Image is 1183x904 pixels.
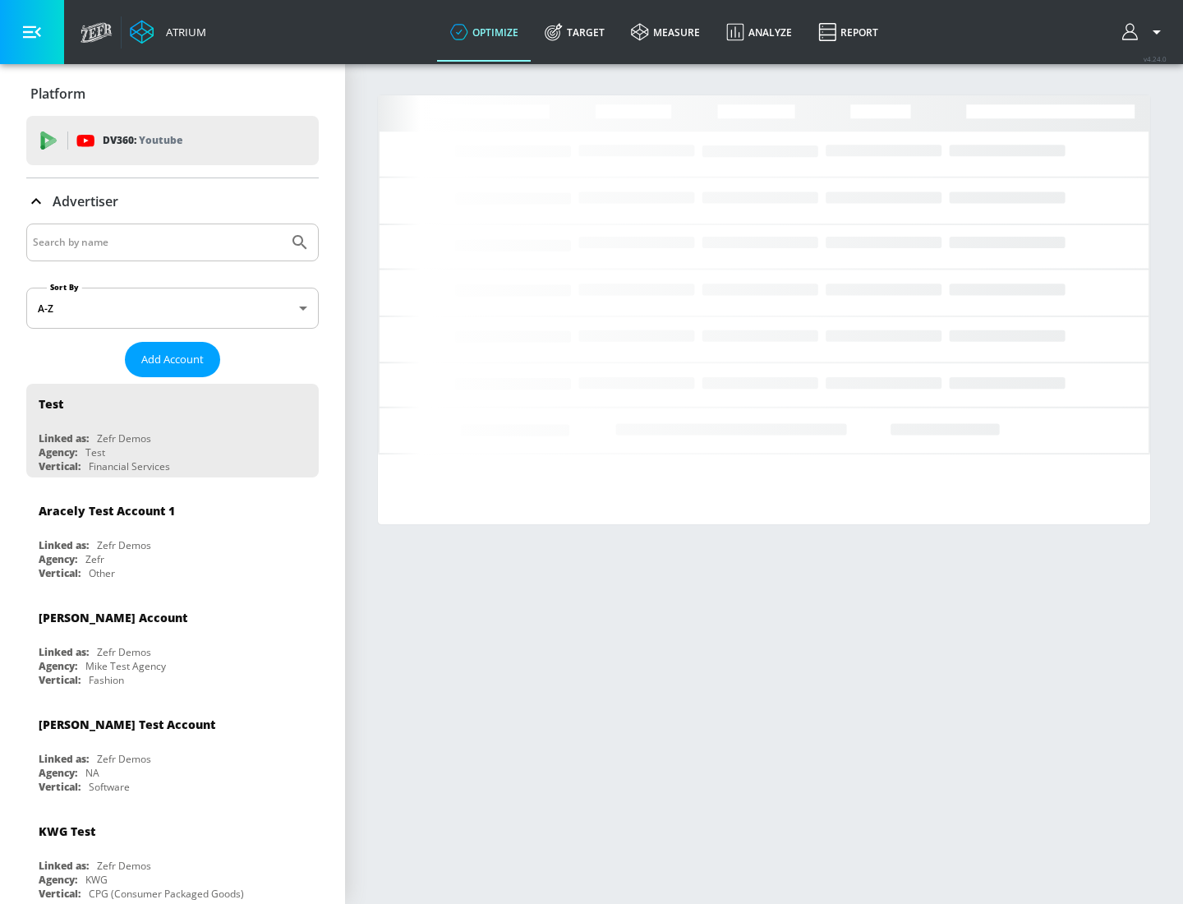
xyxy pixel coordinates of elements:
div: A-Z [26,288,319,329]
div: Test [39,396,63,412]
div: Vertical: [39,566,81,580]
span: Add Account [141,350,204,369]
div: Fashion [89,673,124,687]
a: Target [532,2,618,62]
p: DV360: [103,131,182,150]
p: Platform [30,85,85,103]
div: Vertical: [39,673,81,687]
div: [PERSON_NAME] Test Account [39,717,215,732]
div: Linked as: [39,752,89,766]
div: Advertiser [26,178,319,224]
div: Agency: [39,552,77,566]
a: Atrium [130,20,206,44]
div: NA [85,766,99,780]
div: Agency: [39,445,77,459]
div: Linked as: [39,538,89,552]
div: Agency: [39,766,77,780]
div: Platform [26,71,319,117]
div: TestLinked as:Zefr DemosAgency:TestVertical:Financial Services [26,384,319,477]
a: optimize [437,2,532,62]
div: Vertical: [39,780,81,794]
div: Zefr [85,552,104,566]
div: [PERSON_NAME] AccountLinked as:Zefr DemosAgency:Mike Test AgencyVertical:Fashion [26,597,319,691]
div: KWG Test [39,823,95,839]
a: measure [618,2,713,62]
div: Zefr Demos [97,859,151,873]
div: Vertical: [39,459,81,473]
div: Agency: [39,659,77,673]
div: Software [89,780,130,794]
div: Atrium [159,25,206,39]
div: Zefr Demos [97,538,151,552]
div: Zefr Demos [97,431,151,445]
label: Sort By [47,282,82,293]
div: [PERSON_NAME] Account [39,610,187,625]
div: Mike Test Agency [85,659,166,673]
a: Report [805,2,891,62]
div: Linked as: [39,859,89,873]
div: [PERSON_NAME] Test AccountLinked as:Zefr DemosAgency:NAVertical:Software [26,704,319,798]
div: Financial Services [89,459,170,473]
a: Analyze [713,2,805,62]
span: v 4.24.0 [1144,54,1167,63]
div: Aracely Test Account 1 [39,503,175,519]
div: Agency: [39,873,77,887]
div: Aracely Test Account 1Linked as:Zefr DemosAgency:ZefrVertical:Other [26,491,319,584]
div: Zefr Demos [97,645,151,659]
div: Other [89,566,115,580]
p: Advertiser [53,192,118,210]
div: Linked as: [39,431,89,445]
div: KWG [85,873,108,887]
div: CPG (Consumer Packaged Goods) [89,887,244,901]
div: Zefr Demos [97,752,151,766]
input: Search by name [33,232,282,253]
div: Linked as: [39,645,89,659]
button: Add Account [125,342,220,377]
div: Vertical: [39,887,81,901]
div: DV360: Youtube [26,116,319,165]
div: Test [85,445,105,459]
p: Youtube [139,131,182,149]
